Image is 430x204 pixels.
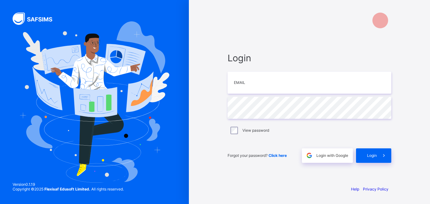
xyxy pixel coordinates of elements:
img: google.396cfc9801f0270233282035f929180a.svg [306,152,313,159]
span: Version 0.1.19 [13,182,124,187]
strong: Flexisaf Edusoft Limited. [44,187,90,191]
a: Privacy Policy [363,187,388,191]
a: Help [351,187,359,191]
span: Login with Google [316,153,348,158]
span: Forgot your password? [228,153,287,158]
img: SAFSIMS Logo [13,13,60,25]
img: Hero Image [20,21,169,182]
a: Click here [269,153,287,158]
span: Login [228,52,391,63]
span: Copyright © 2025 All rights reserved. [13,187,124,191]
span: Login [367,153,377,158]
label: View password [242,128,269,133]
